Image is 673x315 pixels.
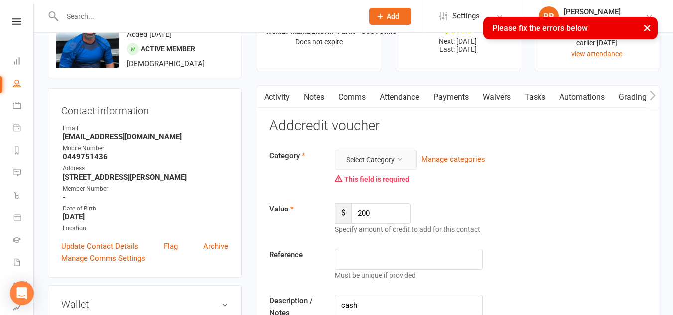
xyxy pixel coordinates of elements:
[127,59,205,68] span: [DEMOGRAPHIC_DATA]
[63,184,228,194] div: Member Number
[331,86,373,108] a: Comms
[61,102,228,116] h3: Contact information
[564,7,621,16] div: [PERSON_NAME]
[59,9,356,23] input: Search...
[335,224,483,235] div: Specify amount of credit to add for this contact
[373,86,426,108] a: Attendance
[405,37,511,53] p: Next: [DATE] Last: [DATE]
[63,204,228,213] div: Date of Birth
[63,224,228,233] div: Location
[10,281,34,305] div: Open Intercom Messenger
[63,212,228,221] strong: [DATE]
[483,17,658,39] div: Please fix the errors below
[335,203,351,224] span: $
[13,118,33,140] a: Payments
[369,8,411,25] button: Add
[63,173,228,182] strong: [STREET_ADDRESS][PERSON_NAME]
[518,86,552,108] a: Tasks
[571,50,622,58] a: view attendance
[61,252,145,264] a: Manage Comms Settings
[13,208,33,230] a: Product Sales
[262,150,327,162] label: Category
[335,270,483,281] div: Must be unique if provided
[335,150,417,170] button: Select Category
[269,118,646,134] h3: Add credit voucher
[297,86,331,108] a: Notes
[13,73,33,96] a: People
[262,249,327,261] label: Reference
[476,86,518,108] a: Waivers
[203,240,228,252] a: Archive
[13,140,33,163] a: Reports
[387,12,399,20] span: Add
[262,203,327,215] label: Value
[552,86,612,108] a: Automations
[63,124,228,133] div: Email
[564,16,621,25] div: Iconic Jiu Jitsu
[452,5,480,27] span: Settings
[63,152,228,161] strong: 0449751436
[61,299,228,310] h3: Wallet
[63,144,228,153] div: Mobile Number
[63,132,228,141] strong: [EMAIL_ADDRESS][DOMAIN_NAME]
[141,45,195,53] span: Active member
[539,6,559,26] div: RB
[13,51,33,73] a: Dashboard
[13,96,33,118] a: Calendar
[638,17,656,38] button: ×
[426,86,476,108] a: Payments
[63,193,228,202] strong: -
[421,153,485,165] button: Manage categories
[257,86,297,108] a: Activity
[164,240,178,252] a: Flag
[63,164,228,173] div: Address
[61,240,138,252] a: Update Contact Details
[335,170,516,189] div: This field is required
